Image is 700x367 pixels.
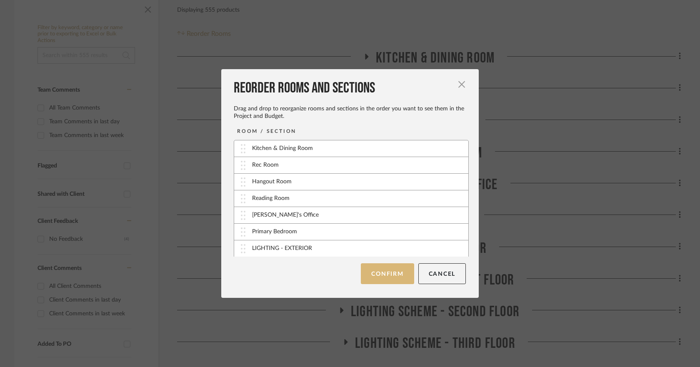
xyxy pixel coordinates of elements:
[252,161,279,170] div: Rec Room
[241,211,245,220] img: vertical-grip.svg
[418,263,466,284] button: Cancel
[453,76,470,92] button: Close
[237,127,296,135] div: ROOM / SECTION
[252,227,297,236] div: Primary Bedroom
[361,263,414,284] button: Confirm
[252,177,292,186] div: Hangout Room
[241,177,245,187] img: vertical-grip.svg
[241,144,245,153] img: vertical-grip.svg
[241,227,245,237] img: vertical-grip.svg
[241,161,245,170] img: vertical-grip.svg
[241,194,245,203] img: vertical-grip.svg
[252,194,290,203] div: Reading Room
[234,105,466,120] div: Drag and drop to reorganize rooms and sections in the order you want to see them in the Project a...
[252,244,312,253] div: LIGHTING - EXTERIOR
[234,79,466,97] div: Reorder Rooms and Sections
[241,244,245,253] img: vertical-grip.svg
[252,144,313,153] div: Kitchen & Dining Room
[252,211,319,220] div: [PERSON_NAME]'s Office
